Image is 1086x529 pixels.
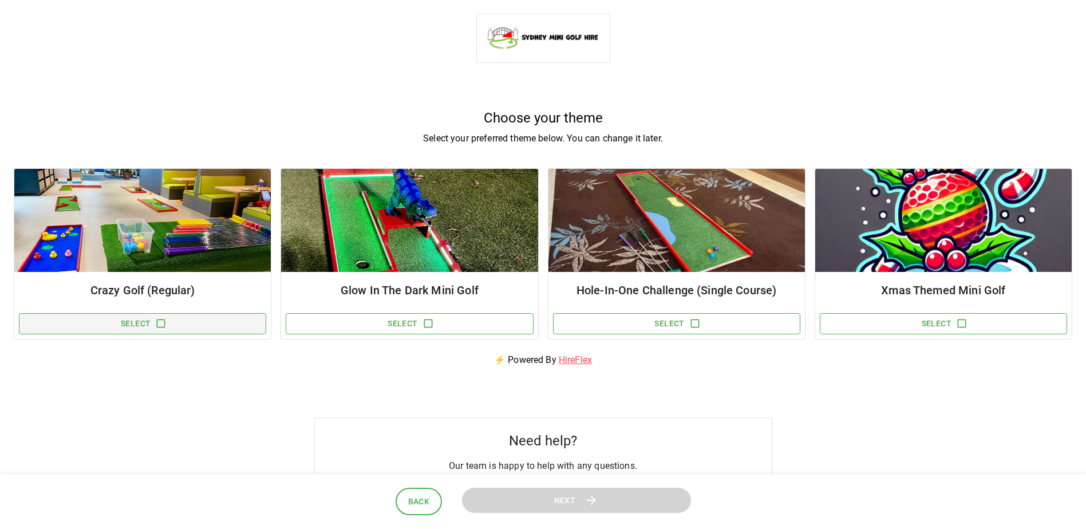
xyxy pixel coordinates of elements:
[554,494,576,508] span: Next
[462,488,691,514] button: Next
[548,169,805,272] img: Package
[559,354,592,365] a: HireFlex
[824,281,1063,299] h6: Xmas Themed Mini Golf
[281,169,538,272] img: Package
[14,132,1072,145] p: Select your preferred theme below. You can change it later.
[396,488,443,516] button: Back
[553,313,800,334] button: Select
[23,281,262,299] h6: Crazy Golf (Regular)
[815,169,1072,272] img: Package
[290,281,528,299] h6: Glow In The Dark Mini Golf
[480,339,606,381] p: ⚡ Powered By
[486,23,601,51] img: Sydney Mini Golf Hire logo
[820,313,1067,334] button: Select
[558,281,796,299] h6: Hole-In-One Challenge (Single Course)
[19,313,266,334] button: Select
[408,495,430,509] span: Back
[14,169,271,272] img: Package
[509,432,577,450] h5: Need help?
[449,459,637,473] p: Our team is happy to help with any questions.
[286,313,533,334] button: Select
[14,109,1072,127] h5: Choose your theme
